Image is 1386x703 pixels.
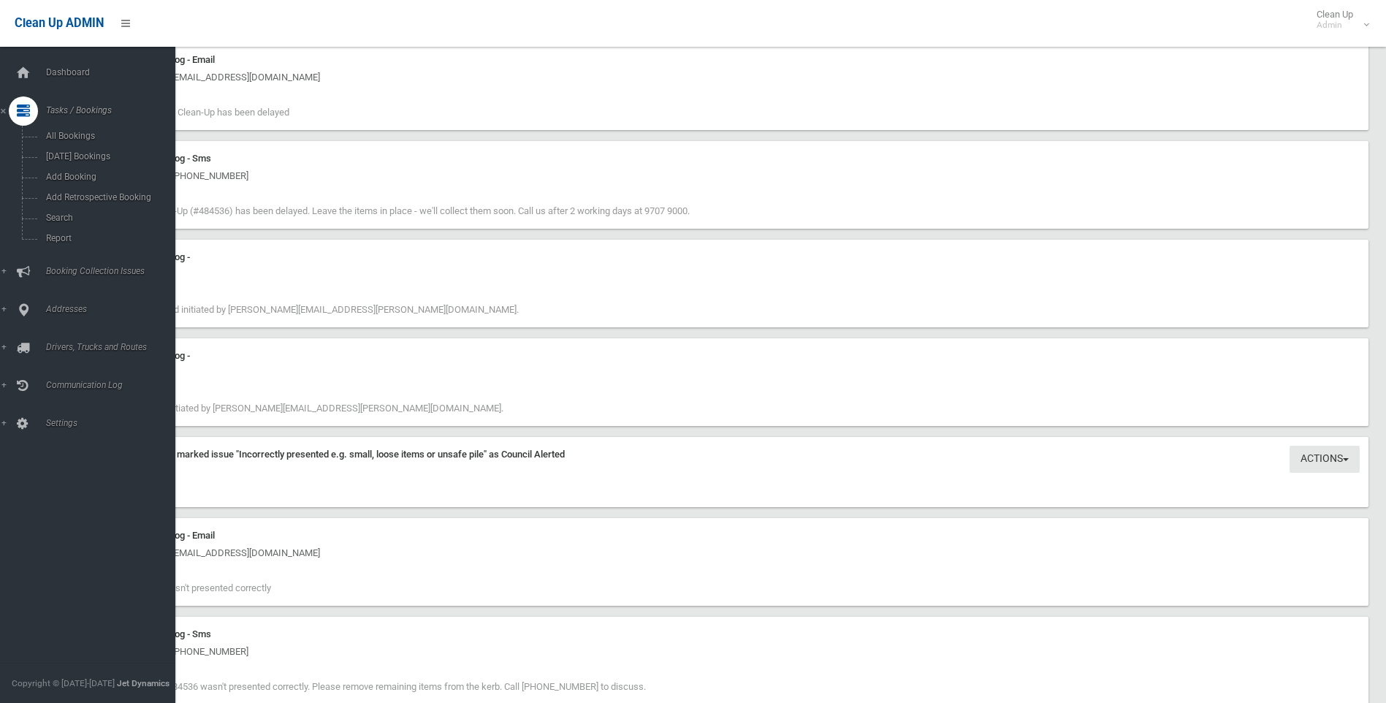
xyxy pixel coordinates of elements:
[42,131,174,141] span: All Bookings
[42,342,186,352] span: Drivers, Trucks and Routes
[42,151,174,161] span: [DATE] Bookings
[42,172,174,182] span: Add Booking
[102,365,1360,382] div: [DATE] 9:55 am
[42,105,186,115] span: Tasks / Bookings
[102,544,1360,562] div: [DATE] 6:38 am - [EMAIL_ADDRESS][DOMAIN_NAME]
[42,192,174,202] span: Add Retrospective Booking
[1317,20,1353,31] small: Admin
[102,266,1360,284] div: [DATE] 3:23 pm
[102,527,1360,544] div: Communication Log - Email
[102,626,1360,643] div: Communication Log - Sms
[102,205,690,216] span: Sorry - your Clean-Up (#484536) has been delayed. Leave the items in place - we'll collect them s...
[102,167,1360,185] div: [DATE] 3:24 pm - [PHONE_NUMBER]
[102,582,271,593] span: Your Clean-Up wasn't presented correctly
[102,446,1360,463] div: [PERSON_NAME] marked issue "Incorrectly presented e.g. small, loose items or unsafe pile" as Coun...
[42,67,186,77] span: Dashboard
[12,678,115,688] span: Copyright © [DATE]-[DATE]
[42,213,174,223] span: Search
[102,107,289,118] span: Your Bulky Waste Clean-Up has been delayed
[102,69,1360,86] div: [DATE] 3:24 pm - [EMAIL_ADDRESS][DOMAIN_NAME]
[42,304,186,314] span: Addresses
[102,51,1360,69] div: Communication Log - Email
[102,643,1360,661] div: [DATE] 6:37 am - [PHONE_NUMBER]
[117,678,170,688] strong: Jet Dynamics
[42,266,186,276] span: Booking Collection Issues
[42,380,186,390] span: Communication Log
[1309,9,1368,31] span: Clean Up
[102,304,519,315] span: Marked as missed initiated by [PERSON_NAME][EMAIL_ADDRESS][PERSON_NAME][DOMAIN_NAME].
[42,233,174,243] span: Report
[15,16,104,30] span: Clean Up ADMIN
[102,248,1360,266] div: Communication Log -
[102,681,646,692] span: Your clean-up #484536 wasn't presented correctly. Please remove remaining items from the kerb. Ca...
[102,347,1360,365] div: Communication Log -
[102,463,1360,481] div: [DATE] 8:34 am
[102,403,503,414] span: Booking edited initiated by [PERSON_NAME][EMAIL_ADDRESS][PERSON_NAME][DOMAIN_NAME].
[102,150,1360,167] div: Communication Log - Sms
[1290,446,1360,473] button: Actions
[42,418,186,428] span: Settings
